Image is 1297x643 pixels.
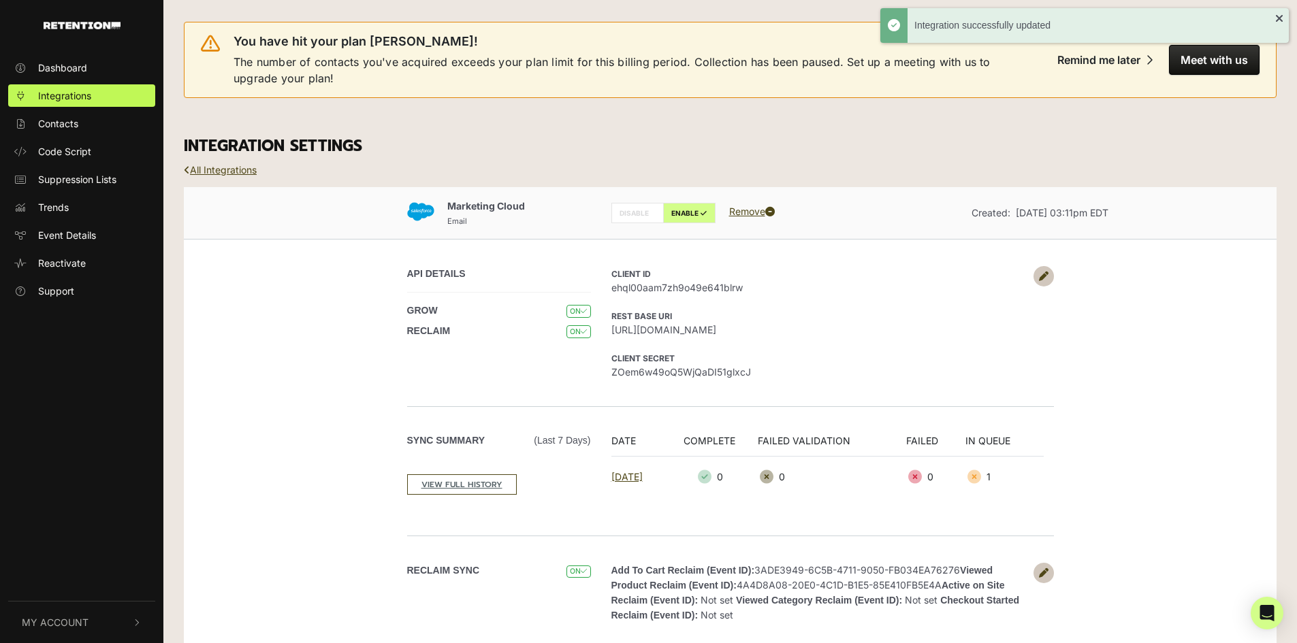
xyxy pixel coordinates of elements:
td: 0 [669,456,758,497]
span: Not set [905,594,938,606]
th: IN QUEUE [965,433,1044,457]
label: Reclaim Sync [407,563,480,578]
a: Suppression Lists [8,168,155,191]
span: You have hit your plan [PERSON_NAME]! [234,33,478,50]
strong: Client Secret [611,353,675,363]
span: (Last 7 days) [534,433,590,448]
a: VIEW FULL HISTORY [407,474,517,495]
span: Created: [972,207,1010,218]
label: RECLAIM [407,324,451,338]
span: My Account [22,615,89,629]
span: Dashboard [38,61,87,75]
a: All Integrations [184,164,257,176]
a: Code Script [8,140,155,163]
span: ON [566,325,590,338]
a: Trends [8,196,155,218]
small: Email [447,216,467,226]
span: Contacts [38,116,78,131]
span: Not set [701,609,733,621]
span: ZOem6w49oQ5WjQaDI51glxcJ [611,365,1027,379]
img: Retention.com [44,22,121,29]
div: Remind me later [1057,53,1140,67]
a: Support [8,280,155,302]
img: Marketing Cloud [407,199,434,225]
span: Support [38,284,74,298]
a: Remove [729,205,775,217]
span: The number of contacts you've acquired exceeds your plan limit for this billing period. Collectio... [234,54,1012,86]
span: ON [566,565,590,578]
a: Contacts [8,112,155,135]
td: 0 [758,456,906,497]
a: Event Details [8,224,155,246]
span: ON [566,305,590,318]
span: Suppression Lists [38,172,116,186]
span: Event Details [38,228,96,242]
button: My Account [8,601,155,643]
th: COMPLETE [669,433,758,457]
strong: REST Base URI [611,311,672,321]
span: Reactivate [38,256,86,270]
h3: INTEGRATION SETTINGS [184,137,1277,156]
div: Open Intercom Messenger [1251,597,1283,629]
a: Reactivate [8,252,155,274]
a: Dashboard [8,56,155,79]
span: ehql00aam7zh9o49e641blrw [611,280,1027,295]
strong: Add To Cart Reclaim (Event ID): [611,565,755,576]
span: Marketing Cloud [447,200,525,212]
th: FAILED VALIDATION [758,433,906,457]
span: Code Script [38,144,91,159]
label: GROW [407,303,438,318]
span: [DATE] 03:11pm EDT [1016,207,1108,218]
label: DISABLE [611,203,664,223]
label: API DETAILS [407,267,466,281]
div: Integration successfully updated [914,18,1275,33]
td: 1 [965,456,1044,497]
button: Meet with us [1169,45,1260,75]
strong: Client ID [611,269,651,279]
a: Integrations [8,84,155,107]
th: FAILED [906,433,965,457]
label: Sync Summary [407,433,591,448]
span: Trends [38,200,69,214]
button: Remind me later [1046,45,1164,75]
strong: Viewed Category Reclaim (Event ID): [736,595,902,606]
label: ENABLE [663,203,716,223]
li: 3ADE3949-6C5B-4711-9050-FB034EA76276 4A4D8A08-20E0-4C1D-B1E5-85E410FB5E4A [611,563,1027,623]
span: Not set [701,594,733,606]
td: 0 [906,456,965,497]
th: DATE [611,433,669,457]
a: [DATE] [611,471,643,482]
span: [URL][DOMAIN_NAME] [611,323,1027,337]
span: Integrations [38,88,91,103]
